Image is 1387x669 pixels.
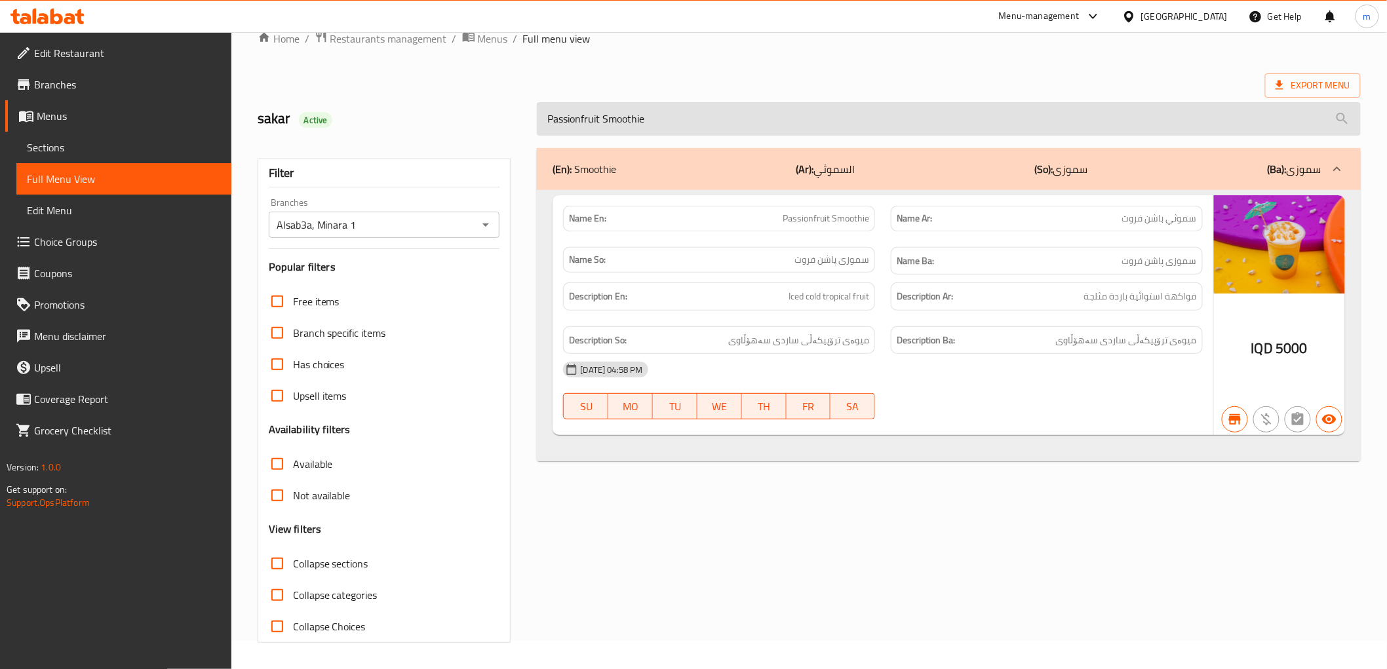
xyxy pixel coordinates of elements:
[5,226,231,258] a: Choice Groups
[7,459,39,476] span: Version:
[1141,9,1228,24] div: [GEOGRAPHIC_DATA]
[269,522,322,537] h3: View filters
[34,265,221,281] span: Coupons
[16,163,231,195] a: Full Menu View
[269,259,500,275] h3: Popular filters
[299,112,333,128] div: Active
[569,397,603,416] span: SU
[330,31,447,47] span: Restaurants management
[299,114,333,126] span: Active
[293,619,366,634] span: Collapse Choices
[5,258,231,289] a: Coupons
[5,415,231,446] a: Grocery Checklist
[728,332,869,349] span: میوەی ترۆپیکەڵی ساردی سەهۆڵاوی
[747,397,781,416] span: TH
[293,388,347,404] span: Upsell items
[5,320,231,352] a: Menu disclaimer
[1214,195,1345,294] img: %D8%B3%D9%85%D9%88%D8%B0%D9%8A_%D8%A8%D8%A7%D8%B4%D9%86_%D9%81%D8%B1%D9%88%D8%AA63865999024028490...
[703,397,737,416] span: WE
[269,422,351,437] h3: Availability filters
[537,190,1360,462] div: (En): Smoothie(Ar):السموثي(So):سموزی(Ba):سموزی
[1056,332,1197,349] span: میوەی ترۆپیکەڵی ساردی سەهۆڵاوی
[27,171,221,187] span: Full Menu View
[16,195,231,226] a: Edit Menu
[783,212,869,225] span: Passionfruit Smoothie
[658,397,692,416] span: TU
[897,332,955,349] strong: Description Ba:
[293,325,386,341] span: Branch specific items
[462,30,508,47] a: Menus
[1035,159,1053,179] b: (So):
[5,100,231,132] a: Menus
[537,148,1360,190] div: (En): Smoothie(Ar):السموثي(So):سموزی(Ba):سموزی
[1222,406,1248,432] button: Branch specific item
[1251,335,1273,361] span: IQD
[742,393,787,419] button: TH
[5,289,231,320] a: Promotions
[653,393,697,419] button: TU
[796,159,814,179] b: (Ar):
[7,481,67,498] span: Get support on:
[513,31,518,47] li: /
[569,288,627,305] strong: Description En:
[569,253,606,267] strong: Name So:
[478,31,508,47] span: Menus
[269,159,500,187] div: Filter
[293,556,368,571] span: Collapse sections
[293,294,340,309] span: Free items
[452,31,457,47] li: /
[293,356,345,372] span: Has choices
[1084,288,1197,305] span: فواكهة استوائية باردة مثلجة
[7,494,90,511] a: Support.OpsPlatform
[1253,406,1280,432] button: Purchased item
[999,9,1080,24] div: Menu-management
[5,352,231,383] a: Upsell
[796,161,855,177] p: السموثي
[27,140,221,155] span: Sections
[27,202,221,218] span: Edit Menu
[830,393,875,419] button: SA
[1035,161,1088,177] p: سموزی
[1122,253,1197,269] span: سموزی پاشن فروت
[1268,159,1287,179] b: (Ba):
[5,37,231,69] a: Edit Restaurant
[794,253,869,267] span: سموزی پاشن فروت
[34,234,221,250] span: Choice Groups
[258,31,300,47] a: Home
[1122,212,1197,225] span: سموثي باشن فروت
[305,31,309,47] li: /
[789,288,869,305] span: Iced cold tropical fruit
[575,364,648,376] span: [DATE] 04:58 PM
[553,161,616,177] p: Smoothie
[1285,406,1311,432] button: Not has choices
[1276,77,1350,94] span: Export Menu
[293,456,333,472] span: Available
[293,587,378,603] span: Collapse categories
[37,108,221,124] span: Menus
[258,109,522,128] h2: sakar
[34,360,221,375] span: Upsell
[34,45,221,61] span: Edit Restaurant
[293,487,351,503] span: Not available
[1265,73,1361,98] span: Export Menu
[836,397,870,416] span: SA
[897,253,934,269] strong: Name Ba:
[34,391,221,407] span: Coverage Report
[563,393,608,419] button: SU
[477,216,495,234] button: Open
[41,459,61,476] span: 1.0.0
[608,393,653,419] button: MO
[315,30,447,47] a: Restaurants management
[537,102,1360,136] input: search
[1363,9,1371,24] span: m
[5,383,231,415] a: Coverage Report
[569,332,627,349] strong: Description So:
[16,132,231,163] a: Sections
[34,328,221,344] span: Menu disclaimer
[5,69,231,100] a: Branches
[787,393,831,419] button: FR
[697,393,742,419] button: WE
[897,212,932,225] strong: Name Ar:
[34,423,221,438] span: Grocery Checklist
[34,77,221,92] span: Branches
